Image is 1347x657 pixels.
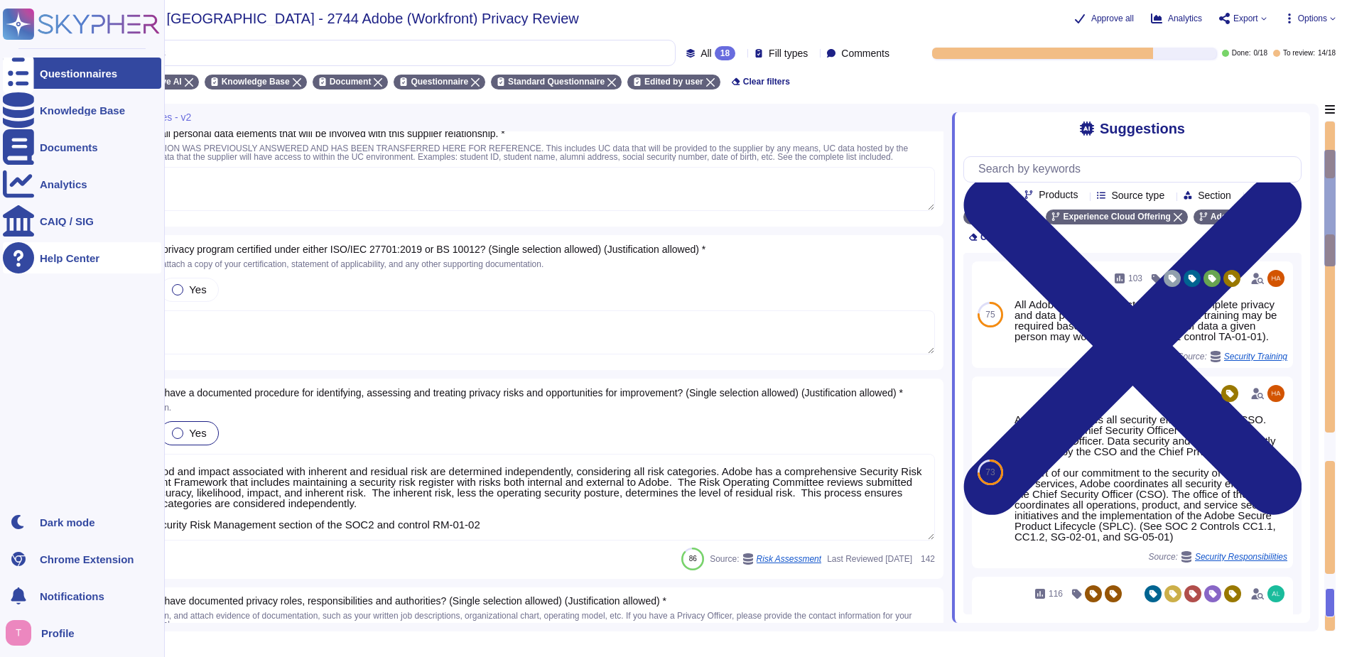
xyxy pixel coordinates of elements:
a: Help Center [3,242,161,273]
img: user [1267,385,1284,402]
span: All [700,48,712,58]
span: Yes [189,283,206,295]
img: user [1267,270,1284,287]
span: 14 / 18 [1318,50,1336,57]
a: Questionnaires [3,58,161,89]
span: Standard Questionnaire [508,77,605,86]
span: Export [1233,14,1258,23]
span: 1.3 Select all personal data elements that will be involved with this supplier relationship. * [114,128,505,139]
span: 75 [985,310,995,319]
div: Analytics [40,179,87,190]
button: Analytics [1151,13,1202,24]
span: Options [1298,14,1327,23]
span: Questionnaire [411,77,468,86]
span: 0 / 18 [1253,50,1267,57]
div: Knowledge Base [40,105,125,116]
div: 18 [715,46,735,60]
span: Clear filters [743,77,790,86]
span: Edited by user [644,77,703,86]
span: 116 [1049,590,1063,598]
img: user [1267,585,1284,602]
a: Knowledge Base [3,94,161,126]
a: Analytics [3,168,161,200]
span: Please explain, and attach evidence of documentation, such as your written job descriptions, orga... [114,611,912,629]
span: Source: [710,553,821,565]
span: To review: [1283,50,1315,57]
span: Fill types [769,48,808,58]
div: Documents [40,142,98,153]
span: Notifications [40,591,104,602]
span: 2.2 Do you have a documented procedure for identifying, assessing and treating privacy risks and ... [114,387,903,398]
span: [GEOGRAPHIC_DATA] - 2744 Adobe (Workfront) Privacy Review [167,11,579,26]
a: Chrome Extension [3,543,161,575]
span: Document [330,77,372,86]
input: Search by keywords [56,40,675,65]
span: 73 [985,468,995,477]
div: Help Center [40,253,99,264]
span: 86 [689,555,697,563]
div: Dark mode [40,517,95,528]
a: Documents [3,131,161,163]
span: 2.3 Do you have documented privacy roles, responsibilities and authorities? (Single selection all... [114,595,666,607]
span: 142 [918,555,935,563]
div: CAIQ / SIG [40,216,94,227]
span: Knowledge Base [222,77,290,86]
span: Risk Assessment [757,555,822,563]
span: Last Reviewed [DATE] [827,555,912,563]
span: Done: [1232,50,1251,57]
span: Yes [189,427,206,439]
span: If so, please attach a copy of your certification, statement of applicability, and any other supp... [114,259,543,269]
button: user [3,617,41,648]
span: Profile [41,628,75,639]
a: CAIQ / SIG [3,205,161,237]
span: 2.1 Is your privacy program certified under either ISO/IEC 27701:2019 or BS 10012? (Single select... [114,244,705,255]
div: Chrome Extension [40,554,134,565]
button: Approve all [1074,13,1134,24]
textarea: The likelihood and impact associated with inherent and residual risk are determined independently... [97,454,935,541]
span: THIS QUESTION WAS PREVIOUSLY ANSWERED AND HAS BEEN TRANSFERRED HERE FOR REFERENCE. This includes ... [114,143,908,162]
div: Questionnaires [40,68,117,79]
span: Comments [841,48,889,58]
span: Approve all [1091,14,1134,23]
span: Analytics [1168,14,1202,23]
img: user [6,620,31,646]
input: Search by keywords [971,157,1301,182]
